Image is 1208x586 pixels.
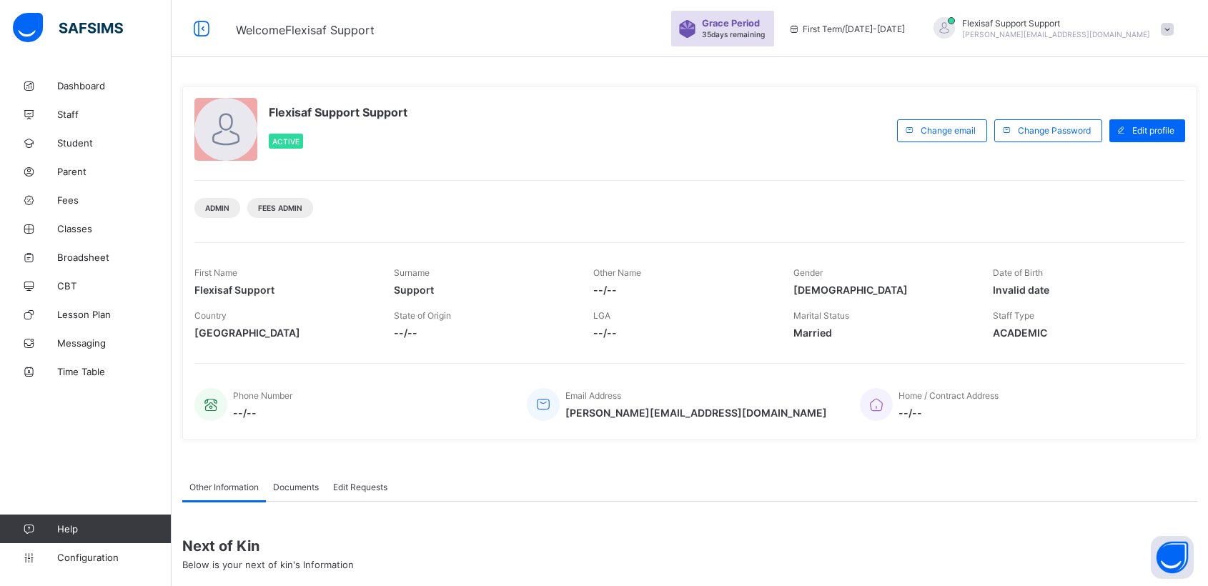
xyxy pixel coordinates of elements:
span: 35 days remaining [702,30,765,39]
span: Below is your next of kin's Information [182,559,354,570]
span: Staff Type [993,310,1034,321]
span: Marital Status [793,310,849,321]
span: Broadsheet [57,252,172,263]
span: Time Table [57,366,172,377]
span: Configuration [57,552,171,563]
span: State of Origin [394,310,451,321]
span: Country [194,310,227,321]
span: --/-- [233,407,292,419]
span: Flexisaf Support [194,284,372,296]
span: --/-- [593,284,771,296]
span: Other Information [189,482,259,492]
span: Edit Requests [333,482,387,492]
span: Email Address [565,390,621,401]
span: Phone Number [233,390,292,401]
span: --/-- [898,407,999,419]
span: Active [272,137,299,146]
span: Gender [793,267,823,278]
span: Change email [921,125,976,136]
span: Flexisaf Support Support [962,18,1150,29]
div: Flexisaf Support Support [919,17,1181,41]
span: --/-- [593,327,771,339]
img: safsims [13,13,123,43]
span: Classes [57,223,172,234]
span: Date of Birth [993,267,1043,278]
img: sticker-purple.71386a28dfed39d6af7621340158ba97.svg [678,20,696,38]
span: Married [793,327,971,339]
span: ACADEMIC [993,327,1171,339]
span: Documents [273,482,319,492]
span: Other Name [593,267,641,278]
span: Fees Admin [258,204,302,212]
span: Lesson Plan [57,309,172,320]
span: Edit profile [1132,125,1174,136]
span: Surname [394,267,430,278]
span: Welcome Flexisaf Support [236,23,375,37]
span: Admin [205,204,229,212]
span: Messaging [57,337,172,349]
span: [PERSON_NAME][EMAIL_ADDRESS][DOMAIN_NAME] [962,30,1150,39]
span: Dashboard [57,80,172,91]
button: Open asap [1151,536,1194,579]
span: Parent [57,166,172,177]
span: Flexisaf Support Support [269,105,407,119]
span: Support [394,284,572,296]
span: Help [57,523,171,535]
span: Fees [57,194,172,206]
span: Staff [57,109,172,120]
span: Invalid date [993,284,1171,296]
span: CBT [57,280,172,292]
span: Next of Kin [182,537,1197,555]
span: [GEOGRAPHIC_DATA] [194,327,372,339]
span: LGA [593,310,610,321]
span: Home / Contract Address [898,390,999,401]
span: Grace Period [702,18,760,29]
span: Student [57,137,172,149]
span: --/-- [394,327,572,339]
span: [DEMOGRAPHIC_DATA] [793,284,971,296]
span: First Name [194,267,237,278]
span: Change Password [1018,125,1091,136]
span: [PERSON_NAME][EMAIL_ADDRESS][DOMAIN_NAME] [565,407,827,419]
span: session/term information [788,24,905,34]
